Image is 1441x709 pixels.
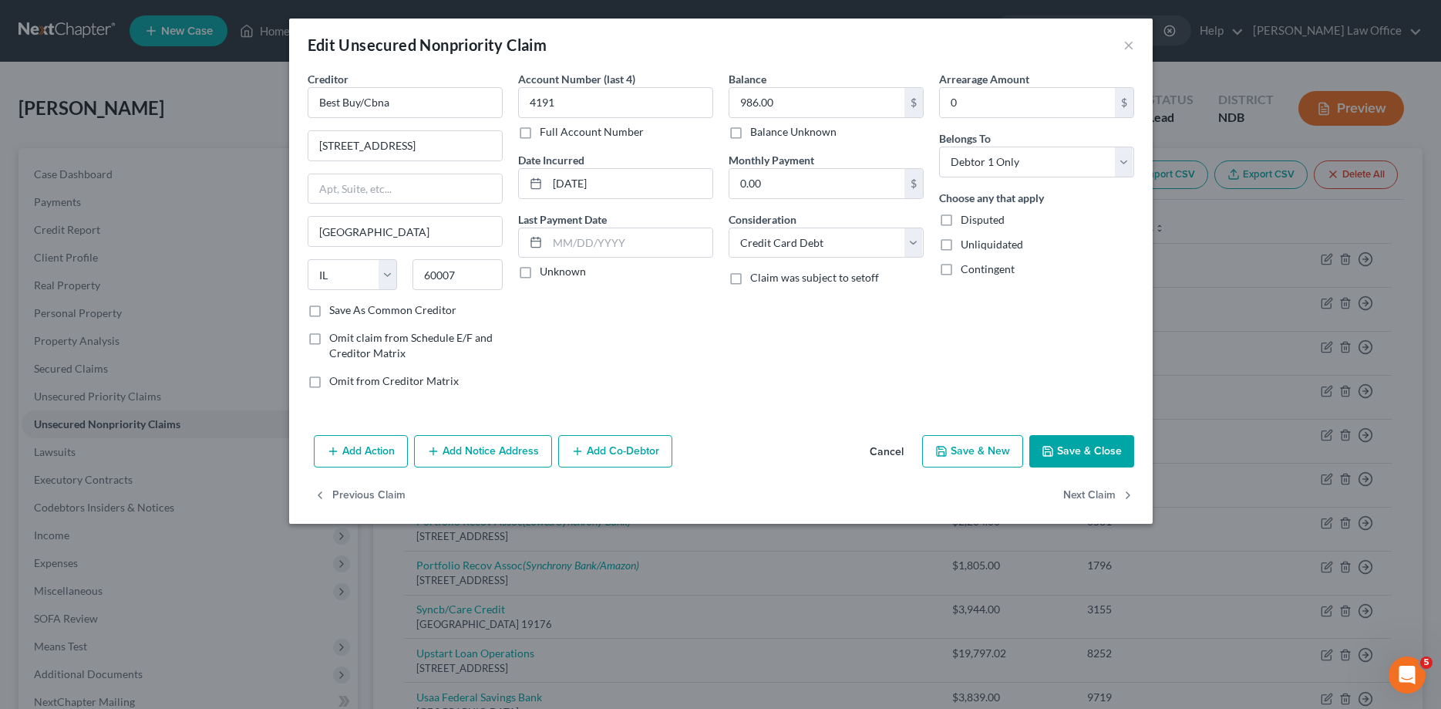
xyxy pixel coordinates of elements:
label: Full Account Number [540,124,644,140]
span: Disputed [961,213,1005,226]
input: MM/DD/YYYY [547,169,712,198]
span: Contingent [961,262,1015,275]
button: Add Notice Address [414,435,552,468]
label: Account Number (last 4) [518,71,635,87]
label: Balance Unknown [750,124,837,140]
div: $ [904,169,923,198]
button: Add Action [314,435,408,468]
div: $ [904,88,923,117]
input: 0.00 [940,88,1115,117]
label: Last Payment Date [518,211,607,228]
span: Omit claim from Schedule E/F and Creditor Matrix [329,331,493,360]
button: Add Co-Debtor [558,435,672,468]
span: Omit from Creditor Matrix [329,374,459,387]
iframe: Intercom live chat [1389,657,1426,694]
input: Apt, Suite, etc... [308,174,502,204]
div: $ [1115,88,1133,117]
button: Next Claim [1063,480,1134,512]
input: Enter address... [308,131,502,160]
button: Save & Close [1029,435,1134,468]
input: MM/DD/YYYY [547,228,712,258]
input: 0.00 [729,169,904,198]
span: Claim was subject to setoff [750,271,879,284]
span: Creditor [308,73,348,86]
input: Search creditor by name... [308,87,503,118]
label: Balance [729,71,766,87]
input: XXXX [518,87,713,118]
input: 0.00 [729,88,904,117]
button: Previous Claim [314,480,406,512]
label: Arrearage Amount [939,71,1029,87]
label: Monthly Payment [729,152,814,168]
span: Unliquidated [961,238,1023,251]
label: Save As Common Creditor [329,302,456,318]
button: Cancel [857,437,916,468]
input: Enter zip... [412,259,503,290]
span: 5 [1420,657,1433,669]
label: Choose any that apply [939,190,1044,206]
button: Save & New [922,435,1023,468]
input: Enter city... [308,217,502,246]
div: Edit Unsecured Nonpriority Claim [308,34,547,56]
button: × [1123,35,1134,54]
label: Consideration [729,211,796,228]
label: Date Incurred [518,152,584,168]
span: Belongs To [939,132,991,145]
label: Unknown [540,264,586,279]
